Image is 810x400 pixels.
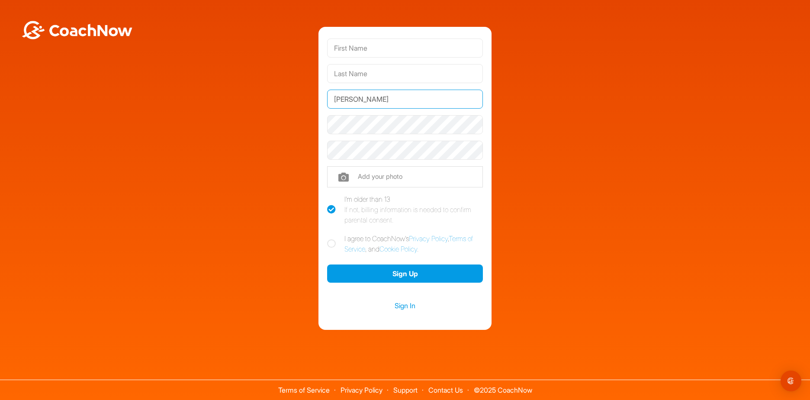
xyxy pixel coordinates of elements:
input: First Name [327,39,483,58]
input: Email [327,90,483,109]
label: I agree to CoachNow's , , and . [327,233,483,254]
a: Cookie Policy [379,245,417,253]
a: Privacy Policy [341,386,382,394]
a: Privacy Policy [409,234,448,243]
a: Support [393,386,418,394]
button: Sign Up [327,265,483,283]
input: Last Name [327,64,483,83]
img: BwLJSsUCoWCh5upNqxVrqldRgqLPVwmV24tXu5FoVAoFEpwwqQ3VIfuoInZCoVCoTD4vwADAC3ZFMkVEQFDAAAAAElFTkSuQmCC [21,21,133,39]
a: Contact Us [428,386,463,394]
a: Terms of Service [344,234,473,253]
a: Terms of Service [278,386,330,394]
div: I'm older than 13 [344,194,483,225]
div: Open Intercom Messenger [781,371,801,391]
span: © 2025 CoachNow [469,380,537,394]
a: Sign In [327,300,483,311]
div: If not, billing information is needed to confirm parental consent. [344,204,483,225]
